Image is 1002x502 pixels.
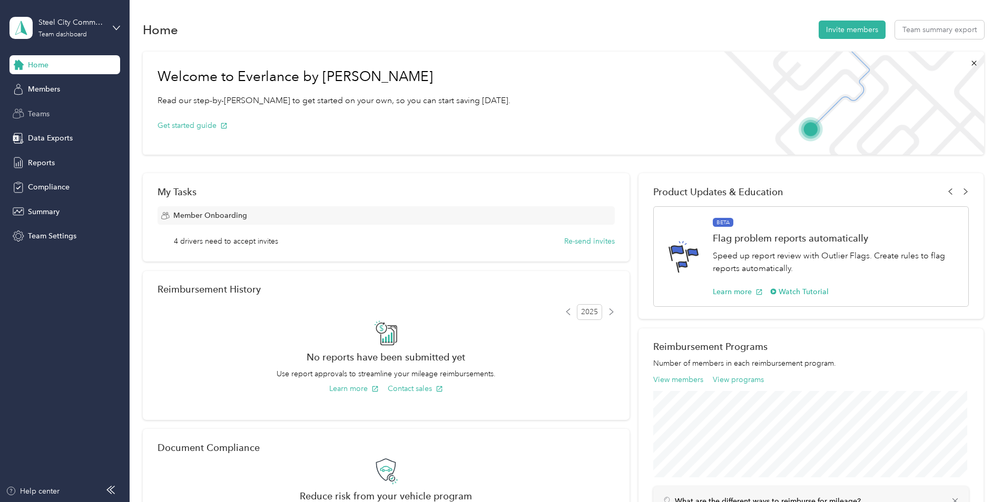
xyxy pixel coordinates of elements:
[28,182,70,193] span: Compliance
[819,21,886,39] button: Invite members
[564,236,615,247] button: Re-send invites
[653,341,969,352] h2: Reimbursement Programs
[173,210,247,221] span: Member Onboarding
[158,368,615,379] p: Use report approvals to streamline your mileage reimbursements.
[158,284,261,295] h2: Reimbursement History
[28,157,55,168] span: Reports
[895,21,984,39] button: Team summary export
[143,24,178,35] h1: Home
[713,286,763,297] button: Learn more
[713,233,957,244] h1: Flag problem reports automatically
[770,286,829,297] button: Watch Tutorial
[158,120,228,131] button: Get started guide
[38,17,104,28] div: Steel City Commercial
[158,352,615,363] h2: No reports have been submitted yet
[713,374,764,385] button: View programs
[653,186,783,197] span: Product Updates & Education
[653,358,969,369] p: Number of members in each reimbursement program.
[28,59,48,71] span: Home
[577,304,602,320] span: 2025
[713,249,957,275] p: Speed up report review with Outlier Flags. Create rules to flag reports automatically.
[28,206,60,217] span: Summary
[158,186,615,197] div: My Tasks
[713,218,733,227] span: BETA
[713,52,984,155] img: Welcome to everlance
[158,490,615,501] h2: Reduce risk from your vehicle program
[388,383,443,394] button: Contact sales
[28,133,73,144] span: Data Exports
[6,486,60,497] button: Help center
[653,374,703,385] button: View members
[158,442,260,453] h2: Document Compliance
[329,383,379,394] button: Learn more
[28,230,76,242] span: Team Settings
[158,94,510,107] p: Read our step-by-[PERSON_NAME] to get started on your own, so you can start saving [DATE].
[28,84,60,95] span: Members
[174,236,278,247] span: 4 drivers need to accept invites
[38,32,87,38] div: Team dashboard
[943,443,1002,502] iframe: Everlance-gr Chat Button Frame
[158,68,510,85] h1: Welcome to Everlance by [PERSON_NAME]
[28,108,50,119] span: Teams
